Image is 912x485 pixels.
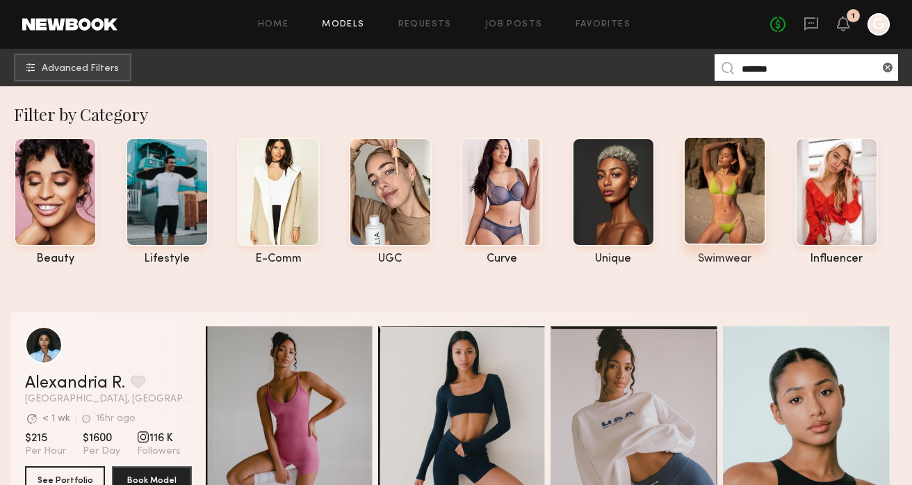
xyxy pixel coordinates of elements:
[42,64,119,74] span: Advanced Filters
[126,253,209,265] div: lifestyle
[683,253,766,265] div: swimwear
[398,20,452,29] a: Requests
[25,375,125,392] a: Alexandria R.
[576,20,630,29] a: Favorites
[322,20,364,29] a: Models
[460,253,543,265] div: curve
[14,54,131,81] button: Advanced Filters
[25,431,66,445] span: $215
[137,431,181,445] span: 116 K
[572,253,655,265] div: unique
[137,445,181,458] span: Followers
[868,13,890,35] a: G
[42,414,70,424] div: < 1 wk
[795,253,878,265] div: influencer
[14,253,97,265] div: beauty
[96,414,136,424] div: 16hr ago
[258,20,289,29] a: Home
[14,103,912,125] div: Filter by Category
[25,395,192,404] span: [GEOGRAPHIC_DATA], [GEOGRAPHIC_DATA]
[852,13,855,20] div: 1
[485,20,543,29] a: Job Posts
[83,445,120,458] span: Per Day
[349,253,432,265] div: UGC
[25,445,66,458] span: Per Hour
[83,431,120,445] span: $1600
[237,253,320,265] div: e-comm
